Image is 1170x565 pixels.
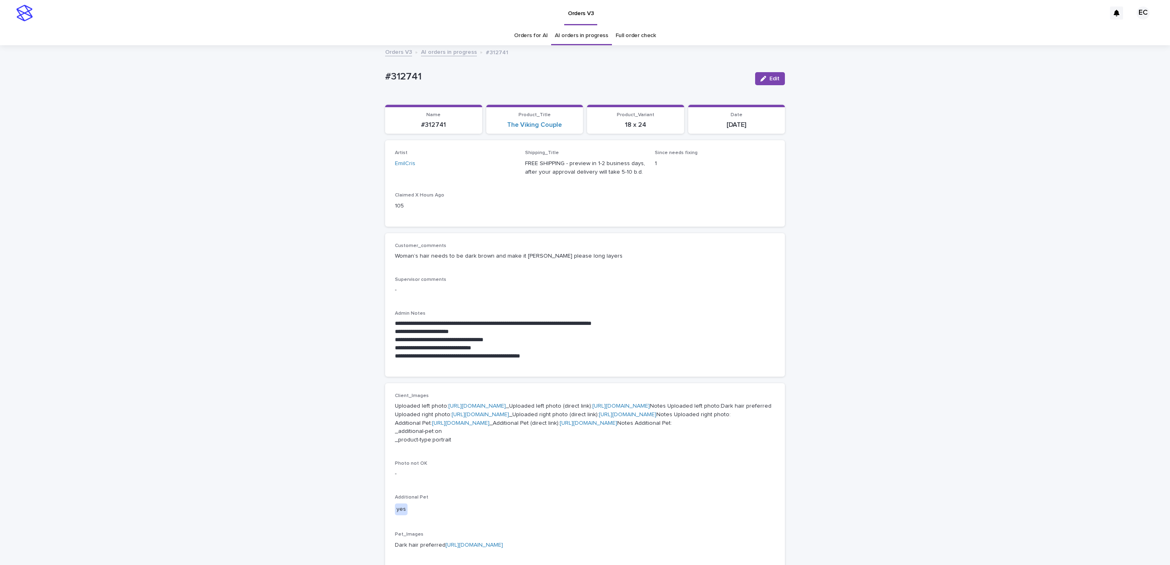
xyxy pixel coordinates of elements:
a: [URL][DOMAIN_NAME] [599,412,656,417]
p: FREE SHIPPING - preview in 1-2 business days, after your approval delivery will take 5-10 b.d. [525,159,645,177]
a: [URL][DOMAIN_NAME] [448,403,506,409]
span: Edit [769,76,780,82]
span: Claimed X Hours Ago [395,193,444,198]
span: Shipping_Title [525,150,559,155]
a: AI orders in progress [421,47,477,56]
span: Client_Images [395,393,429,398]
span: Pet_Images [395,532,423,537]
button: Edit [755,72,785,85]
a: EmilCris [395,159,415,168]
p: #312741 [385,71,749,83]
p: 1 [655,159,775,168]
p: #312741 [390,121,477,129]
a: [URL][DOMAIN_NAME] [432,420,490,426]
span: Name [426,113,441,117]
a: [URL][DOMAIN_NAME] [560,420,617,426]
div: yes [395,503,408,515]
p: - [395,286,775,294]
p: Woman’s hair needs to be dark brown and make it [PERSON_NAME] please long layers [395,252,775,260]
a: [URL][DOMAIN_NAME] [592,403,650,409]
a: [URL][DOMAIN_NAME] [452,412,509,417]
span: Additional Pet [395,495,428,500]
span: Product_Title [519,113,551,117]
p: #312741 [486,47,508,56]
div: EC [1137,7,1150,20]
a: AI orders in progress [555,26,608,45]
span: Customer_comments [395,243,446,248]
span: Admin Notes [395,311,425,316]
span: Date [731,113,742,117]
a: Full order check [616,26,656,45]
p: Uploaded left photo: _Uploaded left photo (direct link): Notes Uploaded left photo:Dark hair pref... [395,402,775,444]
a: The Viking Couple [507,121,562,129]
a: Orders for AI [514,26,547,45]
p: - [395,470,775,478]
a: Orders V3 [385,47,412,56]
a: [URL][DOMAIN_NAME] [445,542,503,548]
p: Dark hair preferred [395,541,775,558]
p: [DATE] [693,121,780,129]
span: Product_Variant [617,113,654,117]
p: 105 [395,202,515,210]
span: Photo not OK [395,461,427,466]
span: Supervisor comments [395,277,446,282]
span: Since needs fixing [655,150,698,155]
img: stacker-logo-s-only.png [16,5,33,21]
span: Artist [395,150,408,155]
p: 18 x 24 [592,121,679,129]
